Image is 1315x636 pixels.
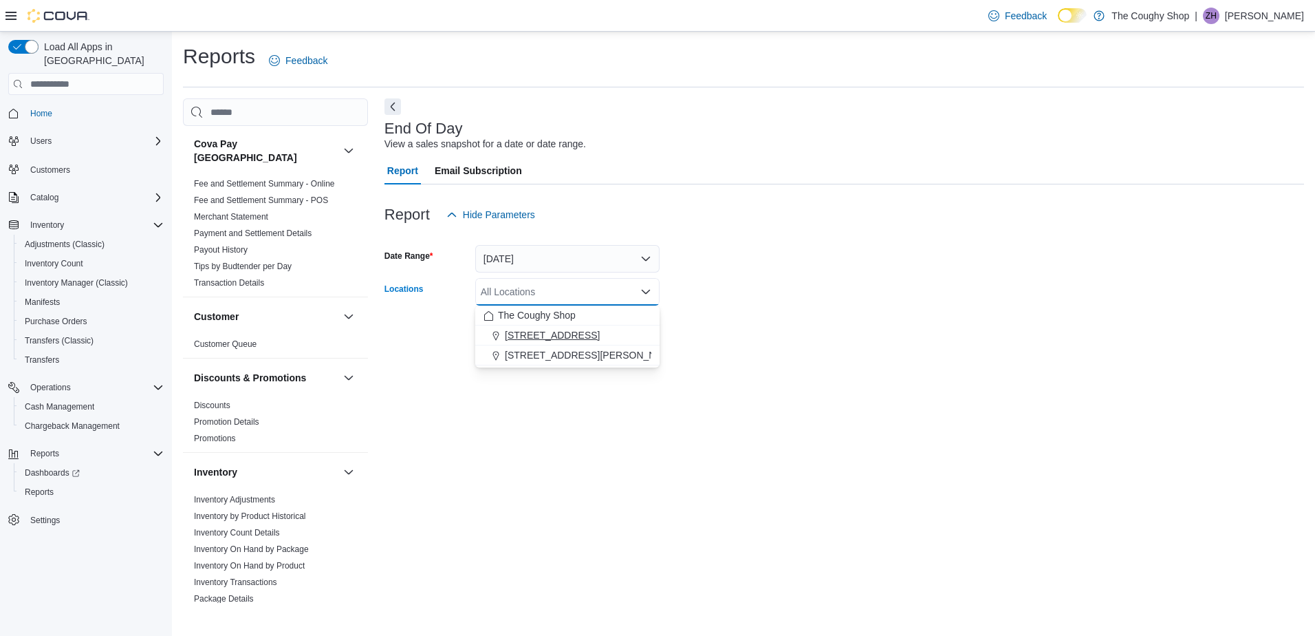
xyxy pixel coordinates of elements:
span: Cash Management [25,401,94,412]
a: Tips by Budtender per Day [194,262,292,271]
span: Purchase Orders [25,316,87,327]
a: Dashboards [14,463,169,483]
a: Cash Management [19,399,100,415]
button: Chargeback Management [14,416,169,436]
a: Inventory On Hand by Product [194,561,305,571]
button: Inventory [340,464,357,480]
button: Cova Pay [GEOGRAPHIC_DATA] [340,142,357,159]
span: Settings [25,511,164,529]
a: Fee and Settlement Summary - POS [194,195,328,205]
button: Next [384,98,401,115]
span: Inventory Manager (Classic) [19,275,164,291]
span: Catalog [30,192,58,203]
a: Fee and Settlement Summary - Online [194,179,335,189]
button: Inventory [3,215,169,235]
a: Customers [25,162,76,178]
a: Inventory Adjustments [194,495,275,505]
span: Transaction Details [194,277,264,288]
span: The Coughy Shop [498,308,576,322]
a: Inventory Manager (Classic) [19,275,133,291]
button: Reports [14,483,169,502]
a: Purchase Orders [19,313,93,330]
button: Transfers [14,350,169,370]
input: Dark Mode [1058,8,1087,23]
button: Inventory [25,217,69,233]
div: Choose from the following options [475,306,660,365]
button: Catalog [3,188,169,207]
a: Merchant Statement [194,212,268,222]
span: Feedback [285,54,327,67]
button: Discounts & Promotions [194,371,338,385]
span: Reports [25,445,164,462]
button: Close list of options [640,286,651,297]
button: Reports [25,445,65,462]
span: Operations [30,382,71,393]
p: | [1195,8,1197,24]
span: Adjustments (Classic) [25,239,105,250]
a: Customer Queue [194,339,257,349]
span: Transfers (Classic) [19,332,164,349]
span: Merchant Statement [194,211,268,222]
span: Home [25,105,164,122]
a: Promotion Details [194,417,259,427]
a: Reports [19,484,59,500]
button: Discounts & Promotions [340,370,357,386]
span: Package Details [194,593,254,604]
div: Zach Handzuik [1203,8,1219,24]
a: Settings [25,512,65,529]
span: Transfers [19,352,164,368]
h3: Report [384,206,430,223]
a: Feedback [983,2,1052,30]
h3: Discounts & Promotions [194,371,306,385]
a: Chargeback Management [19,418,125,434]
span: Hide Parameters [463,208,535,222]
button: Customer [340,308,357,325]
nav: Complex example [8,98,164,566]
span: Payout History [194,244,248,255]
button: Manifests [14,293,169,312]
span: Inventory On Hand by Product [194,560,305,571]
img: Cova [28,9,89,23]
button: Customer [194,310,338,324]
span: Inventory Manager (Classic) [25,277,128,288]
a: Promotions [194,434,236,443]
h3: Inventory [194,465,237,479]
span: Tips by Budtender per Day [194,261,292,272]
a: Discounts [194,401,230,410]
span: Discounts [194,400,230,411]
span: Inventory Adjustments [194,494,275,505]
span: Inventory Count Details [194,527,280,538]
button: Reports [3,444,169,463]
span: Email Subscription [435,157,522,184]
span: Transfers [25,354,59,365]
button: [DATE] [475,245,660,273]
span: Chargeback Management [25,421,120,432]
h1: Reports [183,43,255,70]
label: Locations [384,284,424,295]
a: Transaction Details [194,278,264,288]
span: [STREET_ADDRESS] [505,328,600,342]
span: Transfers (Classic) [25,335,94,346]
button: Transfers (Classic) [14,331,169,350]
span: Purchase Orders [19,313,164,330]
span: Fee and Settlement Summary - Online [194,178,335,189]
p: [PERSON_NAME] [1225,8,1304,24]
span: Reports [25,487,54,498]
h3: Customer [194,310,239,324]
h3: End Of Day [384,120,463,137]
label: Date Range [384,251,433,262]
span: Dashboards [25,467,80,478]
button: Inventory [194,465,338,479]
button: Users [3,131,169,151]
a: Home [25,105,58,122]
span: Users [25,133,164,149]
button: Cash Management [14,397,169,416]
a: Payout History [194,245,248,255]
span: [STREET_ADDRESS][PERSON_NAME] [505,348,680,362]
a: Inventory On Hand by Package [194,544,309,554]
a: Adjustments (Classic) [19,236,110,253]
h3: Cova Pay [GEOGRAPHIC_DATA] [194,137,338,165]
span: Fee and Settlement Summary - POS [194,195,328,206]
div: Customer [183,336,368,358]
